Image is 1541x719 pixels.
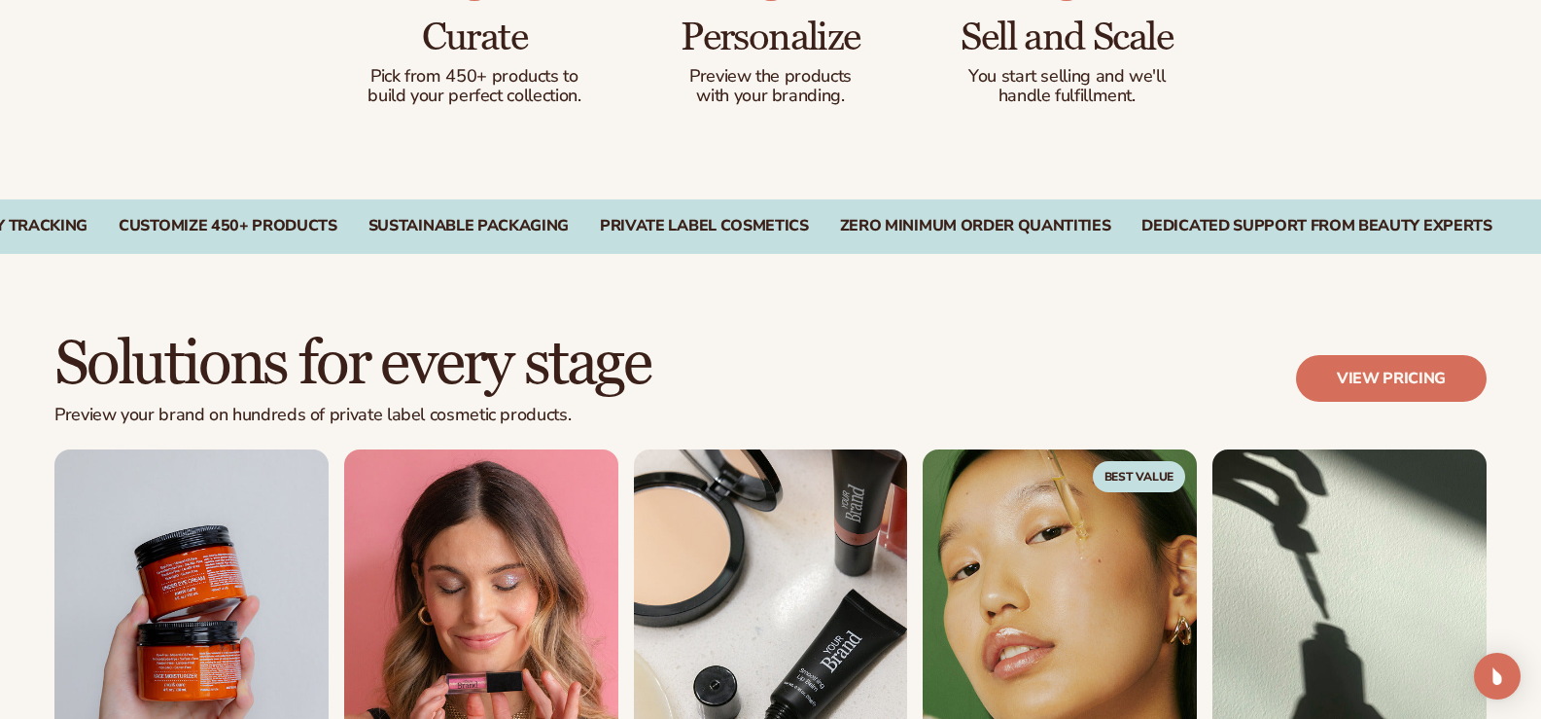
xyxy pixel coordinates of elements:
div: ZERO MINIMUM ORDER QUANTITIES [840,217,1111,235]
p: Preview your brand on hundreds of private label cosmetic products. [54,405,650,426]
h2: Solutions for every stage [54,332,650,397]
div: DEDICATED SUPPORT FROM BEAUTY EXPERTS [1141,217,1491,235]
span: Best Value [1093,461,1186,492]
p: Pick from 450+ products to build your perfect collection. [366,67,584,106]
h3: Personalize [661,17,880,59]
div: PRIVATE LABEL COSMETICS [600,217,809,235]
div: Open Intercom Messenger [1474,653,1521,700]
div: CUSTOMIZE 450+ PRODUCTS [119,217,337,235]
p: Preview the products [661,67,880,87]
p: handle fulfillment. [958,87,1176,106]
a: View pricing [1296,355,1487,402]
h3: Sell and Scale [958,17,1176,59]
h3: Curate [366,17,584,59]
p: with your branding. [661,87,880,106]
p: You start selling and we'll [958,67,1176,87]
div: SUSTAINABLE PACKAGING [368,217,569,235]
